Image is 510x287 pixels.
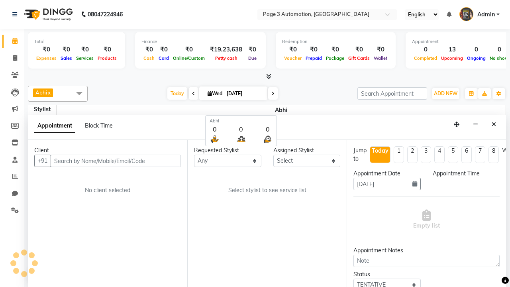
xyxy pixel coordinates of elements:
li: 5 [448,146,458,163]
input: Search Appointment [357,87,427,100]
div: 0 [465,45,488,54]
li: 1 [394,146,404,163]
span: Admin [477,10,495,19]
div: Appointment Time [433,169,500,178]
div: Today [372,147,388,155]
div: ₹0 [141,45,157,54]
li: 7 [475,146,485,163]
input: yyyy-mm-dd [353,178,409,190]
span: Appointment [34,119,75,133]
div: 0 [236,124,246,134]
div: ₹0 [74,45,96,54]
button: ADD NEW [432,88,459,99]
span: Products [96,55,119,61]
span: Select stylist to see service list [228,186,306,195]
div: ₹0 [171,45,207,54]
div: Requested Stylist [194,146,261,155]
img: logo [20,3,75,26]
div: Total [34,38,119,45]
div: ₹0 [96,45,119,54]
div: Abhi [210,118,273,124]
div: Status [353,270,421,279]
button: Close [488,118,500,131]
div: ₹0 [324,45,346,54]
div: 13 [439,45,465,54]
span: Voucher [282,55,304,61]
img: Admin [459,7,473,21]
span: Upcoming [439,55,465,61]
span: Sales [59,55,74,61]
input: 2025-10-01 [224,88,264,100]
div: ₹0 [346,45,372,54]
div: Finance [141,38,259,45]
span: Expenses [34,55,59,61]
li: 2 [407,146,418,163]
li: 6 [461,146,472,163]
div: 0 [412,45,439,54]
span: Wallet [372,55,389,61]
button: +91 [34,155,51,167]
img: serve.png [210,134,220,144]
div: ₹0 [372,45,389,54]
div: No client selected [53,186,162,195]
span: Today [167,87,187,100]
div: Stylist [28,105,56,114]
span: Gift Cards [346,55,372,61]
div: Client [34,146,181,155]
span: Abhi [35,89,47,96]
div: ₹0 [34,45,59,54]
div: Appointment Date [353,169,421,178]
div: Assigned Stylist [273,146,341,155]
span: Card [157,55,171,61]
span: Cash [141,55,157,61]
div: Redemption [282,38,389,45]
div: ₹0 [304,45,324,54]
div: 0 [263,124,273,134]
span: Ongoing [465,55,488,61]
div: 0 [210,124,220,134]
li: 8 [488,146,499,163]
a: x [47,89,51,96]
span: ADD NEW [434,90,457,96]
div: ₹0 [59,45,74,54]
div: ₹0 [245,45,259,54]
span: Wed [206,90,224,96]
img: queue.png [236,134,246,144]
div: Appointment Notes [353,246,500,255]
span: Online/Custom [171,55,207,61]
b: 08047224946 [88,3,123,26]
div: Jump to [353,146,367,163]
span: Empty list [413,210,440,230]
div: ₹0 [282,45,304,54]
input: Search by Name/Mobile/Email/Code [51,155,181,167]
span: Package [324,55,346,61]
span: Services [74,55,96,61]
div: ₹0 [157,45,171,54]
span: Abhi [57,105,506,115]
li: 3 [421,146,431,163]
span: Completed [412,55,439,61]
span: Block Time [85,122,113,129]
li: 4 [434,146,445,163]
span: Petty cash [213,55,239,61]
span: Prepaid [304,55,324,61]
span: Due [246,55,259,61]
div: ₹19,23,638 [207,45,245,54]
img: wait_time.png [263,134,273,144]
